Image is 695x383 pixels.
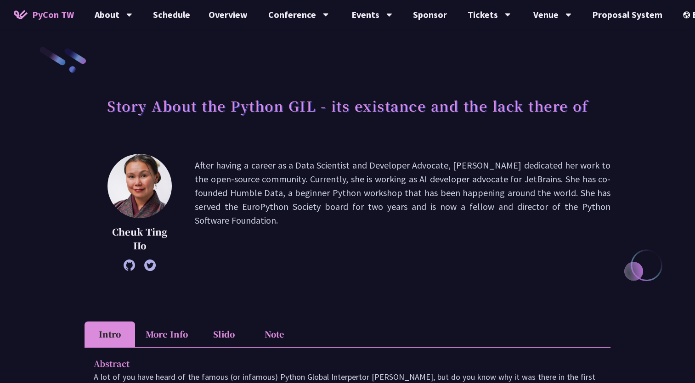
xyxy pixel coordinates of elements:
li: More Info [135,321,198,347]
img: Home icon of PyCon TW 2025 [14,10,28,19]
li: Note [249,321,299,347]
img: Locale Icon [683,11,692,18]
li: Slido [198,321,249,347]
p: Cheuk Ting Ho [107,225,172,253]
h1: Story About the Python GIL - its existance and the lack there of [107,92,588,119]
span: PyCon TW [32,8,74,22]
li: Intro [85,321,135,347]
p: After having a career as a Data Scientist and Developer Advocate, [PERSON_NAME] dedicated her wor... [195,158,610,266]
a: PyCon TW [5,3,83,26]
p: Abstract [94,357,583,370]
img: Cheuk Ting Ho [107,154,172,218]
